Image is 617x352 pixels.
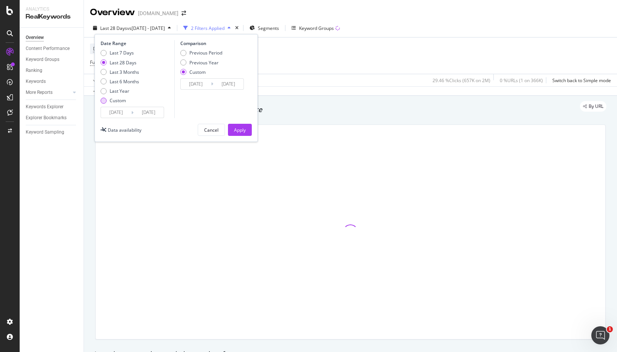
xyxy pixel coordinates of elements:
[26,103,64,111] div: Keywords Explorer
[181,79,211,89] input: Start Date
[110,88,129,94] div: Last Year
[180,22,234,34] button: 2 Filters Applied
[234,24,240,32] div: times
[90,22,174,34] button: Last 28 Daysvs[DATE] - [DATE]
[181,11,186,16] div: arrow-right-arrow-left
[110,69,139,75] div: Last 3 Months
[93,45,107,52] span: Device
[26,89,53,97] div: More Reports
[258,25,279,31] span: Segments
[90,59,107,65] span: Full URL
[180,40,246,47] div: Comparison
[189,50,222,56] div: Previous Period
[500,77,543,84] div: 0 % URLs ( 1 on 366K )
[26,45,70,53] div: Content Performance
[26,56,59,64] div: Keyword Groups
[101,78,139,85] div: Last 6 Months
[26,128,78,136] a: Keyword Sampling
[127,25,165,31] span: vs [DATE] - [DATE]
[189,59,219,66] div: Previous Year
[26,12,78,21] div: RealKeywords
[589,104,603,109] span: By URL
[288,22,343,34] button: Keyword Groups
[191,25,225,31] div: 2 Filters Applied
[213,79,243,89] input: End Date
[607,326,613,332] span: 1
[26,78,46,86] div: Keywords
[198,124,225,136] button: Cancel
[26,114,78,122] a: Explorer Bookmarks
[26,45,78,53] a: Content Performance
[26,34,78,42] a: Overview
[234,127,246,133] div: Apply
[26,34,44,42] div: Overview
[246,22,282,34] button: Segments
[101,97,139,104] div: Custom
[26,103,78,111] a: Keywords Explorer
[26,78,78,86] a: Keywords
[101,69,139,75] div: Last 3 Months
[110,78,139,85] div: Last 6 Months
[110,97,126,104] div: Custom
[299,25,334,31] div: Keyword Groups
[189,69,206,75] div: Custom
[591,326,609,344] iframe: Intercom live chat
[580,101,606,112] div: legacy label
[180,50,222,56] div: Previous Period
[26,56,78,64] a: Keyword Groups
[101,40,172,47] div: Date Range
[228,124,252,136] button: Apply
[90,74,112,86] button: Apply
[101,107,131,118] input: Start Date
[180,59,222,66] div: Previous Year
[110,50,134,56] div: Last 7 Days
[26,89,71,97] a: More Reports
[26,128,64,136] div: Keyword Sampling
[26,114,67,122] div: Explorer Bookmarks
[100,25,127,31] span: Last 28 Days
[101,50,139,56] div: Last 7 Days
[204,127,219,133] div: Cancel
[552,77,611,84] div: Switch back to Simple mode
[133,107,164,118] input: End Date
[90,6,135,19] div: Overview
[101,59,139,66] div: Last 28 Days
[26,6,78,12] div: Analytics
[110,59,136,66] div: Last 28 Days
[433,77,490,84] div: 29.46 % Clicks ( 657K on 2M )
[108,127,141,133] div: Data availability
[180,69,222,75] div: Custom
[26,67,78,75] a: Ranking
[138,9,178,17] div: [DOMAIN_NAME]
[101,88,139,94] div: Last Year
[26,67,42,75] div: Ranking
[549,74,611,86] button: Switch back to Simple mode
